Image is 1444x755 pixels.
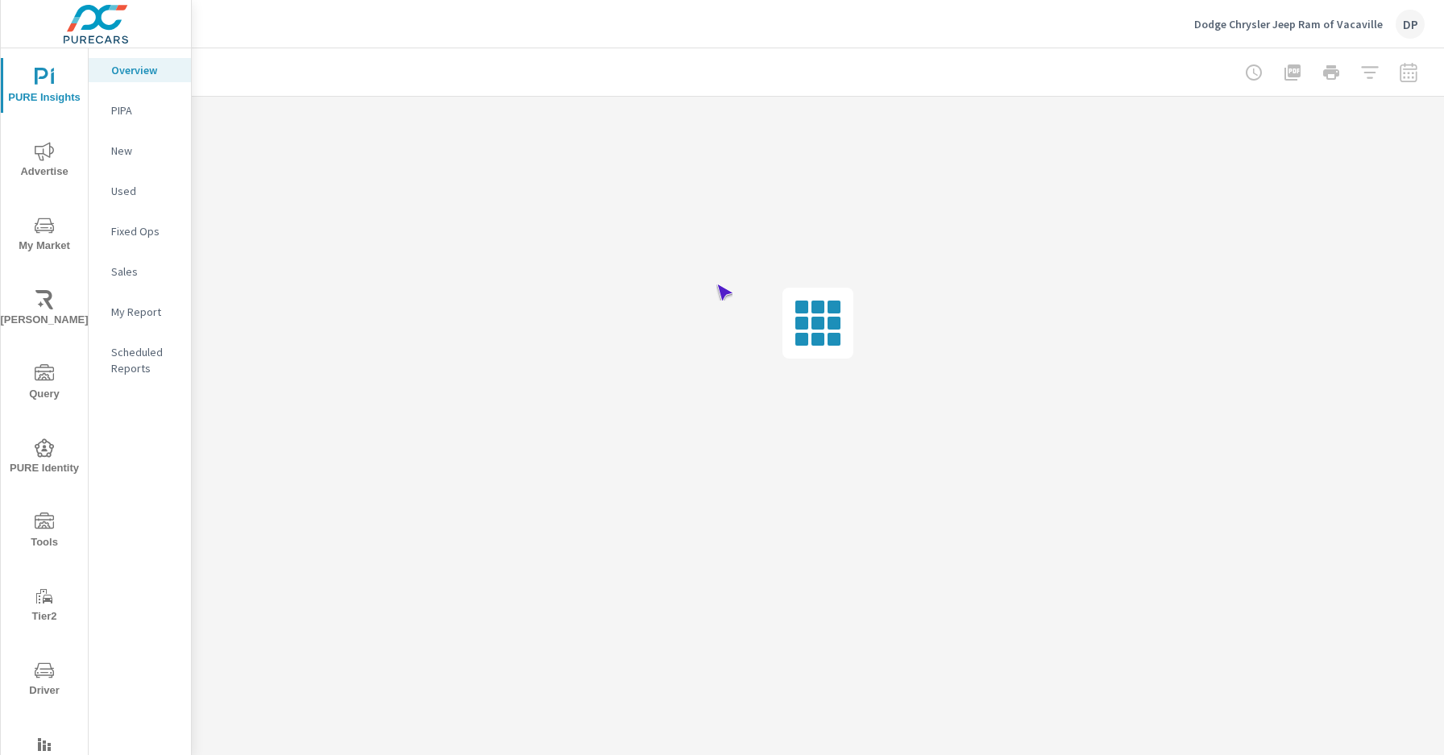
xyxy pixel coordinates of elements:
[6,68,83,107] span: PURE Insights
[6,216,83,255] span: My Market
[111,62,178,78] p: Overview
[6,661,83,700] span: Driver
[89,340,191,380] div: Scheduled Reports
[111,183,178,199] p: Used
[111,143,178,159] p: New
[89,139,191,163] div: New
[89,259,191,284] div: Sales
[89,179,191,203] div: Used
[6,512,83,552] span: Tools
[89,300,191,324] div: My Report
[111,344,178,376] p: Scheduled Reports
[6,587,83,626] span: Tier2
[89,219,191,243] div: Fixed Ops
[111,223,178,239] p: Fixed Ops
[111,263,178,280] p: Sales
[6,438,83,478] span: PURE Identity
[111,304,178,320] p: My Report
[89,98,191,122] div: PIPA
[6,142,83,181] span: Advertise
[1194,17,1383,31] p: Dodge Chrysler Jeep Ram of Vacaville
[89,58,191,82] div: Overview
[111,102,178,118] p: PIPA
[6,364,83,404] span: Query
[1396,10,1425,39] div: DP
[6,290,83,330] span: [PERSON_NAME]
